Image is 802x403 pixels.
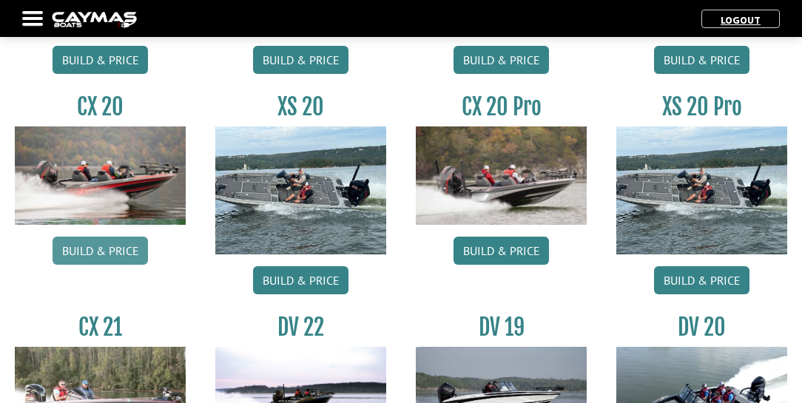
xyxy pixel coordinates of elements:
[15,126,186,225] img: CX-20_thumbnail.jpg
[215,93,386,121] h3: XS 20
[616,126,787,254] img: XS_20_resized.jpg
[15,314,186,341] h3: CX 21
[253,266,348,294] a: Build & Price
[654,46,749,74] a: Build & Price
[215,314,386,341] h3: DV 22
[454,237,549,265] a: Build & Price
[616,314,787,341] h3: DV 20
[416,126,587,225] img: CX-20Pro_thumbnail.jpg
[215,126,386,254] img: XS_20_resized.jpg
[416,93,587,121] h3: CX 20 Pro
[416,314,587,341] h3: DV 19
[53,46,148,74] a: Build & Price
[616,93,787,121] h3: XS 20 Pro
[713,13,768,27] a: Logout
[52,12,137,27] img: caymas-dealer-connect-2ed40d3bc7270c1d8d7ffb4b79bf05adc795679939227970def78ec6f6c03838.gif
[15,93,186,121] h3: CX 20
[654,266,749,294] a: Build & Price
[53,237,148,265] a: Build & Price
[253,46,348,74] a: Build & Price
[454,46,549,74] a: Build & Price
